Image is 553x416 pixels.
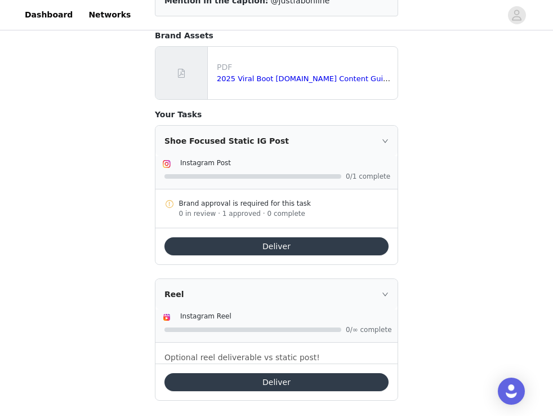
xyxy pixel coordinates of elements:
div: Brand approval is required for this task [179,198,389,209]
i: icon: right [382,291,389,298]
span: 0/1 complete [346,173,391,180]
h4: Your Tasks [155,109,398,121]
a: Dashboard [18,2,79,28]
div: Open Intercom Messenger [498,378,525,405]
span: Instagram Post [180,159,231,167]
i: icon: right [382,138,389,144]
button: Deliver [164,237,389,255]
div: 0 in review · 1 approved · 0 complete [179,209,389,219]
div: icon: rightShoe Focused Static IG Post [155,126,398,156]
img: Instagram Icon [162,160,171,169]
p: PDF [217,61,393,73]
span: 0/∞ complete [346,326,391,333]
a: 2025 Viral Boot [DOMAIN_NAME] Content Guidelines.pdf [217,74,423,83]
img: Instagram Reels Icon [162,313,171,322]
div: avatar [511,6,522,24]
a: Networks [82,2,137,28]
p: Optional reel deliverable vs static post! [164,352,389,364]
h4: Brand Assets [155,30,398,42]
button: Deliver [164,373,389,391]
div: icon: rightReel [155,279,398,309]
span: Instagram Reel [180,312,231,320]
